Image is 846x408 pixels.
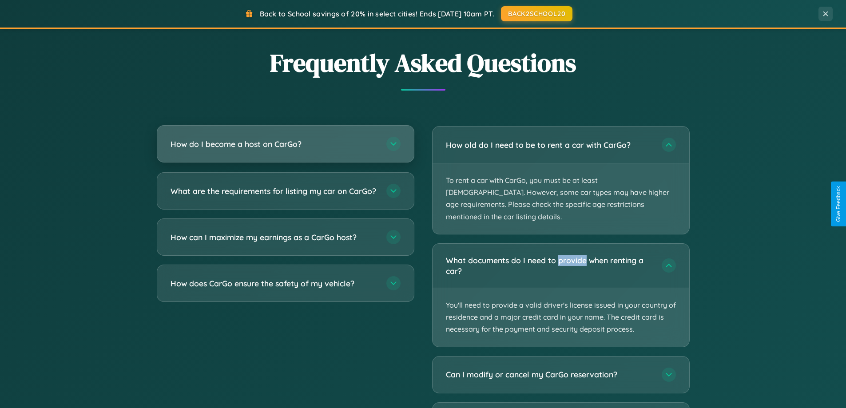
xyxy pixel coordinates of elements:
[157,46,690,80] h2: Frequently Asked Questions
[260,9,494,18] span: Back to School savings of 20% in select cities! Ends [DATE] 10am PT.
[433,163,689,234] p: To rent a car with CarGo, you must be at least [DEMOGRAPHIC_DATA]. However, some car types may ha...
[446,255,653,277] h3: What documents do I need to provide when renting a car?
[835,186,842,222] div: Give Feedback
[433,288,689,347] p: You'll need to provide a valid driver's license issued in your country of residence and a major c...
[501,6,572,21] button: BACK2SCHOOL20
[171,278,377,289] h3: How does CarGo ensure the safety of my vehicle?
[446,139,653,151] h3: How old do I need to be to rent a car with CarGo?
[171,232,377,243] h3: How can I maximize my earnings as a CarGo host?
[171,139,377,150] h3: How do I become a host on CarGo?
[171,186,377,197] h3: What are the requirements for listing my car on CarGo?
[446,369,653,380] h3: Can I modify or cancel my CarGo reservation?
